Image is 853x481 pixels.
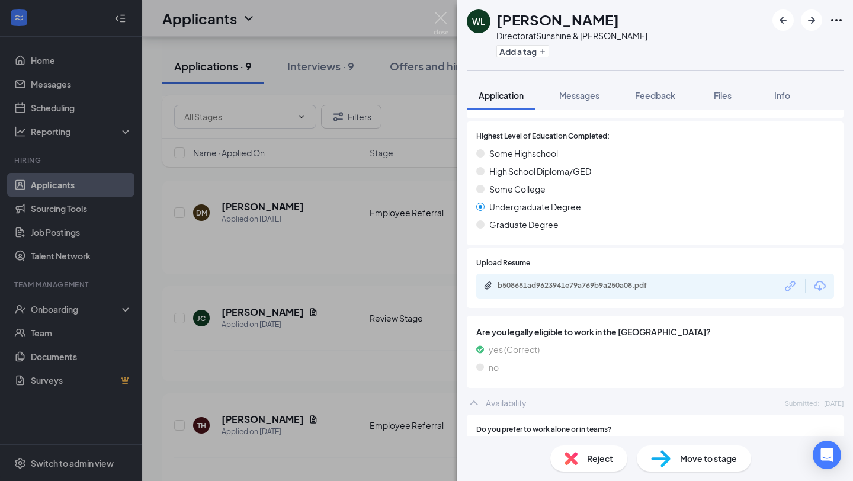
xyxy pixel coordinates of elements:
span: Some Highschool [489,147,558,160]
svg: ArrowRight [804,13,819,27]
div: Director at Sunshine & [PERSON_NAME] [496,30,647,41]
button: PlusAdd a tag [496,45,549,57]
span: Move to stage [680,452,737,465]
span: Highest Level of Education Completed: [476,131,610,142]
svg: ChevronUp [467,396,481,410]
span: yes (Correct) [489,343,540,356]
button: ArrowLeftNew [772,9,794,31]
a: Paperclipb508681ad9623941e79a769b9a250a08.pdf [483,281,675,292]
svg: Paperclip [483,281,493,290]
svg: Link [783,278,799,294]
div: Availability [486,397,527,409]
button: ArrowRight [801,9,822,31]
span: Files [714,90,732,101]
div: Open Intercom Messenger [813,441,841,469]
span: Upload Resume [476,258,530,269]
span: Are you legally eligible to work in the [GEOGRAPHIC_DATA]? [476,325,834,338]
span: no [489,361,499,374]
span: Messages [559,90,599,101]
span: Submitted: [785,398,819,408]
div: b508681ad9623941e79a769b9a250a08.pdf [498,281,663,290]
svg: ArrowLeftNew [776,13,790,27]
svg: Ellipses [829,13,844,27]
span: Feedback [635,90,675,101]
svg: Download [813,279,827,293]
span: Some College [489,182,546,195]
h1: [PERSON_NAME] [496,9,619,30]
span: Undergraduate Degree [489,200,581,213]
svg: Plus [539,48,546,55]
span: Info [774,90,790,101]
span: Reject [587,452,613,465]
span: Do you prefer to work alone or in teams? [476,424,612,435]
span: High School Diploma/GED [489,165,591,178]
span: Application [479,90,524,101]
span: Graduate Degree [489,218,559,231]
span: [DATE] [824,398,844,408]
div: WL [472,15,485,27]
